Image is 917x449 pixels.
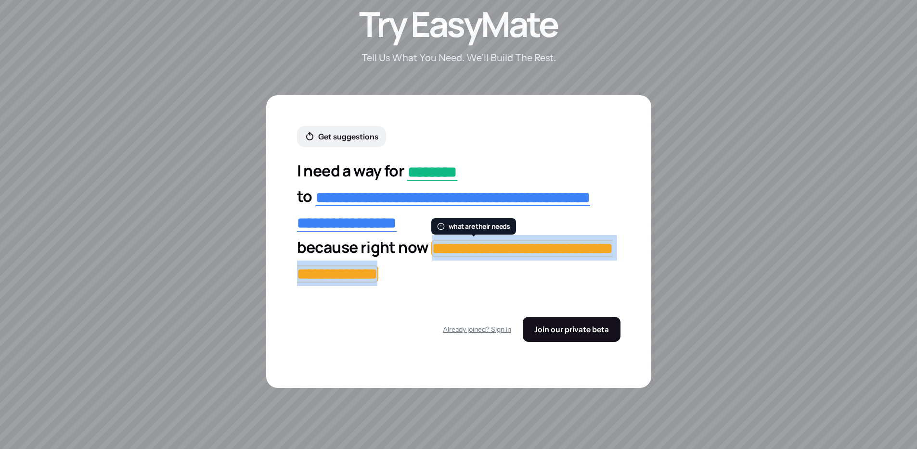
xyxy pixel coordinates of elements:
[443,321,511,338] button: Already joined? Sign in
[297,237,429,258] span: because right now
[297,160,404,181] span: I need a way for
[523,317,620,342] button: Join our private beta
[297,126,386,147] button: Get suggestions
[449,222,510,231] span: what are their needs
[297,186,312,207] span: to
[534,324,609,334] span: Join our private beta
